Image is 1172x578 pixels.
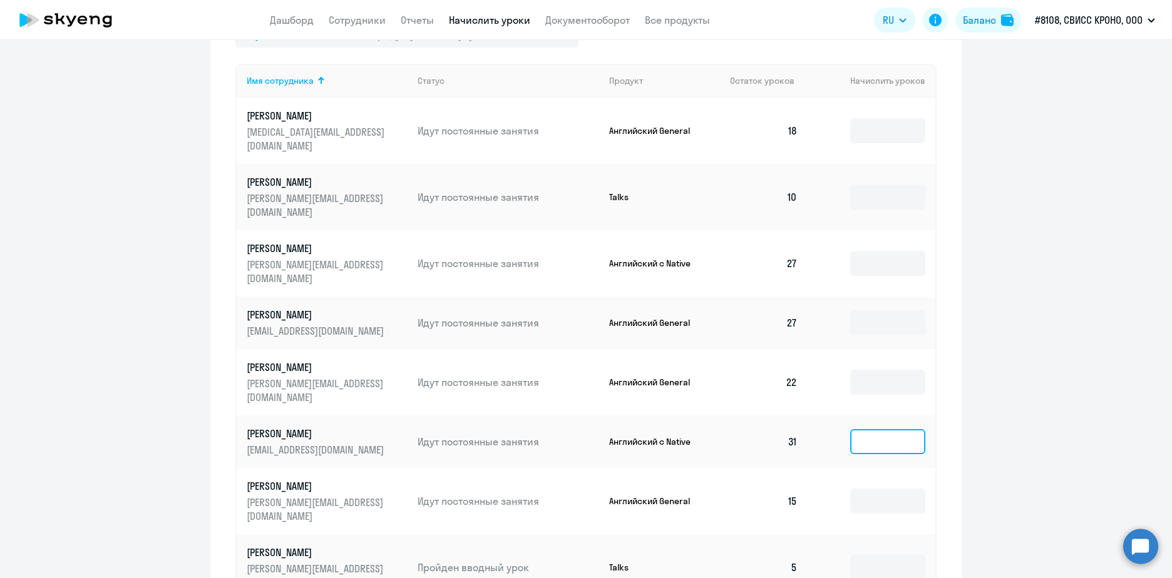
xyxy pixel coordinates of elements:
p: Английский General [609,377,703,388]
a: Все продукты [645,14,710,26]
p: Идут постоянные занятия [418,190,599,204]
a: [PERSON_NAME][EMAIL_ADDRESS][DOMAIN_NAME] [247,308,408,338]
p: [PERSON_NAME][EMAIL_ADDRESS][DOMAIN_NAME] [247,495,387,523]
img: balance [1001,14,1014,26]
a: [PERSON_NAME][PERSON_NAME][EMAIL_ADDRESS][DOMAIN_NAME] [247,360,408,404]
td: 27 [720,297,808,349]
p: [PERSON_NAME] [247,109,387,123]
td: 10 [720,164,808,230]
p: Идут постоянные занятия [418,375,599,389]
a: [PERSON_NAME][PERSON_NAME][EMAIL_ADDRESS][DOMAIN_NAME] [247,241,408,285]
button: Балансbalance [955,8,1021,33]
p: Английский General [609,125,703,136]
p: Английский с Native [609,258,703,269]
p: [PERSON_NAME][EMAIL_ADDRESS][DOMAIN_NAME] [247,377,387,404]
p: [PERSON_NAME] [247,360,387,374]
p: [PERSON_NAME] [247,427,387,440]
p: [EMAIL_ADDRESS][DOMAIN_NAME] [247,324,387,338]
p: Talks [609,191,703,203]
a: [PERSON_NAME][PERSON_NAME][EMAIL_ADDRESS][DOMAIN_NAME] [247,175,408,219]
p: [EMAIL_ADDRESS][DOMAIN_NAME] [247,443,387,457]
p: [PERSON_NAME] [247,479,387,493]
p: [PERSON_NAME] [247,241,387,255]
p: Идут постоянные занятия [418,316,599,330]
p: Идут постоянные занятия [418,256,599,270]
a: Сотрудники [329,14,386,26]
a: Начислить уроки [449,14,530,26]
p: Английский General [609,317,703,328]
p: Идут постоянные занятия [418,494,599,508]
p: Идут постоянные занятия [418,124,599,138]
div: Остаток уроков [730,75,808,86]
p: Английский General [609,495,703,507]
div: Имя сотрудника [247,75,408,86]
button: #8108, СВИСС КРОНО, ООО [1029,5,1161,35]
a: [PERSON_NAME][EMAIL_ADDRESS][DOMAIN_NAME] [247,427,408,457]
div: Статус [418,75,445,86]
p: Английский с Native [609,436,703,447]
p: [PERSON_NAME] [247,175,387,189]
div: Продукт [609,75,643,86]
p: Идут постоянные занятия [418,435,599,449]
td: 15 [720,468,808,534]
span: Остаток уроков [730,75,794,86]
p: Talks [609,562,703,573]
a: Дашборд [270,14,314,26]
p: Пройден вводный урок [418,560,599,574]
p: [PERSON_NAME] [247,545,387,559]
a: [PERSON_NAME][PERSON_NAME][EMAIL_ADDRESS][DOMAIN_NAME] [247,479,408,523]
td: 27 [720,230,808,297]
a: Документооборот [545,14,630,26]
a: [PERSON_NAME][MEDICAL_DATA][EMAIL_ADDRESS][DOMAIN_NAME] [247,109,408,153]
div: Продукт [609,75,721,86]
td: 18 [720,98,808,164]
button: RU [874,8,915,33]
span: RU [883,13,894,28]
td: 31 [720,415,808,468]
th: Начислить уроков [808,64,935,98]
p: [PERSON_NAME] [247,308,387,322]
p: [PERSON_NAME][EMAIL_ADDRESS][DOMAIN_NAME] [247,191,387,219]
div: Статус [418,75,599,86]
p: [PERSON_NAME][EMAIL_ADDRESS][DOMAIN_NAME] [247,258,387,285]
p: #8108, СВИСС КРОНО, ООО [1035,13,1143,28]
td: 22 [720,349,808,415]
div: Баланс [963,13,996,28]
a: Отчеты [401,14,434,26]
div: Имя сотрудника [247,75,314,86]
p: [MEDICAL_DATA][EMAIL_ADDRESS][DOMAIN_NAME] [247,125,387,153]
